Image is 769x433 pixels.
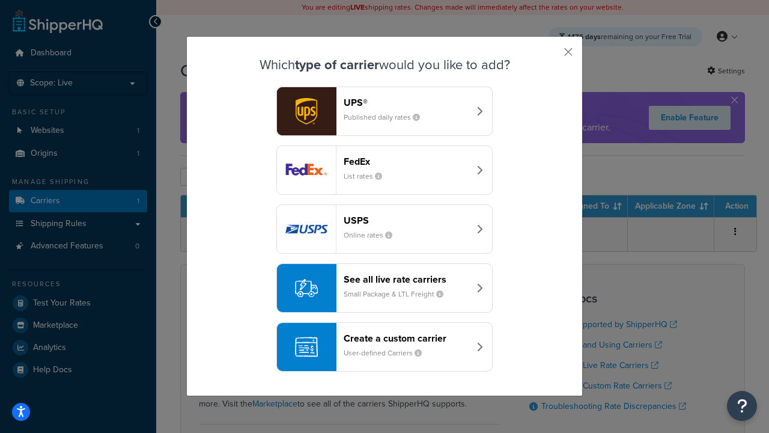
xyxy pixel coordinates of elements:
img: fedEx logo [277,146,336,194]
img: icon-carrier-custom-c93b8a24.svg [295,336,318,358]
button: fedEx logoFedExList rates [276,146,493,195]
header: FedEx [344,156,469,167]
small: Online rates [344,230,402,241]
small: Published daily rates [344,112,430,123]
header: Create a custom carrier [344,333,469,344]
header: USPS [344,215,469,226]
button: See all live rate carriersSmall Package & LTL Freight [276,263,493,313]
small: User-defined Carriers [344,348,431,358]
button: Open Resource Center [727,391,757,421]
small: Small Package & LTL Freight [344,289,453,299]
small: List rates [344,171,392,182]
strong: type of carrier [295,55,379,75]
h3: Which would you like to add? [217,58,552,72]
img: icon-carrier-liverate-becf4550.svg [295,277,318,299]
img: ups logo [277,87,336,135]
button: ups logoUPS®Published daily rates [276,87,493,136]
img: usps logo [277,205,336,253]
header: See all live rate carriers [344,274,469,285]
header: UPS® [344,97,469,108]
button: Create a custom carrierUser-defined Carriers [276,322,493,372]
button: usps logoUSPSOnline rates [276,204,493,254]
